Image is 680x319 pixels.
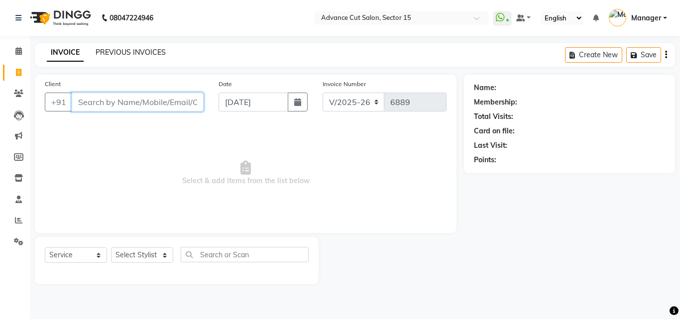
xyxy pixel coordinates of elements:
[474,83,496,93] div: Name:
[609,9,626,26] img: Manager
[47,44,84,62] a: INVOICE
[219,80,232,89] label: Date
[323,80,366,89] label: Invoice Number
[45,80,61,89] label: Client
[45,93,73,111] button: +91
[45,123,447,223] span: Select & add items from the list below
[474,155,496,165] div: Points:
[474,97,517,107] div: Membership:
[474,140,507,151] div: Last Visit:
[474,126,515,136] div: Card on file:
[72,93,204,111] input: Search by Name/Mobile/Email/Code
[96,48,166,57] a: PREVIOUS INVOICES
[474,111,513,122] div: Total Visits:
[565,47,622,63] button: Create New
[25,4,94,32] img: logo
[181,247,309,262] input: Search or Scan
[110,4,153,32] b: 08047224946
[631,13,661,23] span: Manager
[626,47,661,63] button: Save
